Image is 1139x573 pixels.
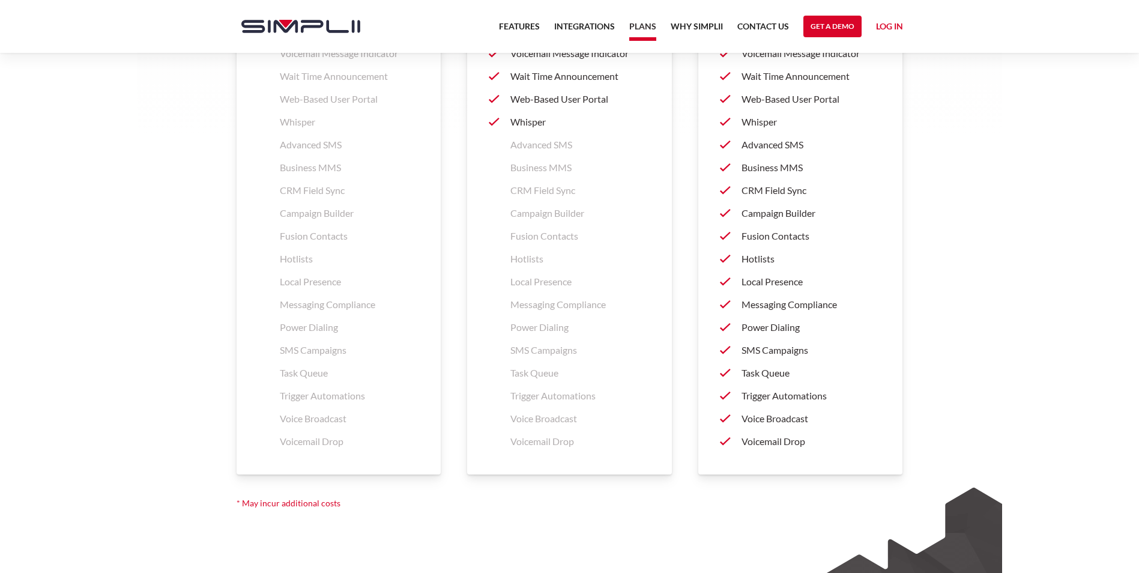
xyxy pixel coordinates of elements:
p: Wait Time Announcement [742,69,881,83]
p: Voicemail Drop [742,434,881,449]
a: Messaging Compliance [720,293,881,316]
a: Whisper [489,111,650,133]
a: Local Presence [720,270,881,293]
p: Trigger Automations [742,389,881,403]
a: Advanced SMS [720,133,881,156]
a: Fusion Contacts [720,225,881,247]
p: Voice Broadcast [280,411,420,426]
p: Web-Based User Portal [742,92,881,106]
p: Voicemail Message Indicator [742,46,881,61]
a: Why Simplii [671,19,723,41]
a: Task Queue [720,362,881,384]
p: CRM Field Sync [280,183,420,198]
a: Voicemail Drop [720,430,881,453]
p: Fusion Contacts [742,229,881,243]
p: Whisper [510,115,650,129]
p: Advanced SMS [510,138,650,152]
p: Task Queue [742,366,881,380]
a: SMS Campaigns [720,339,881,362]
p: Trigger Automations [510,389,650,403]
p: Fusion Contacts [510,229,650,243]
p: Business MMS [280,160,420,175]
a: Web-Based User Portal [720,88,881,111]
p: Local Presence [280,274,420,289]
a: Voicemail Message Indicator [720,42,881,65]
a: Plans [629,19,656,41]
p: Hotlists [742,252,881,266]
p: Web-Based User Portal [510,92,650,106]
p: Trigger Automations [280,389,420,403]
p: Voicemail Message Indicator [280,46,420,61]
p: Messaging Compliance [742,297,881,312]
p: CRM Field Sync [742,183,881,198]
p: Voice Broadcast [742,411,881,426]
a: Hotlists [720,247,881,270]
p: Whisper [742,115,881,129]
p: Power Dialing [510,320,650,335]
p: Power Dialing [742,320,881,335]
a: Get a Demo [803,16,862,37]
a: Campaign Builder [720,202,881,225]
img: Simplii [241,20,360,33]
p: Power Dialing [280,320,420,335]
a: Power Dialing [720,316,881,339]
a: Web-Based User Portal [489,88,650,111]
p: Wait Time Announcement [280,69,420,83]
p: Business MMS [510,160,650,175]
p: Web-Based User Portal [280,92,420,106]
p: Fusion Contacts [280,229,420,243]
a: Wait Time Announcement [720,65,881,88]
a: Voicemail Message Indicator [489,42,650,65]
p: Voicemail Drop [510,434,650,449]
p: Voicemail Message Indicator [510,46,650,61]
p: Hotlists [510,252,650,266]
p: SMS Campaigns [510,343,650,357]
p: Advanced SMS [280,138,420,152]
p: Campaign Builder [510,206,650,220]
p: CRM Field Sync [510,183,650,198]
p: Hotlists [280,252,420,266]
a: Log in [876,19,903,37]
a: CRM Field Sync [720,179,881,202]
a: Contact US [737,19,789,41]
p: Voicemail Drop [280,434,420,449]
p: Wait Time Announcement [510,69,650,83]
a: Wait Time Announcement [489,65,650,88]
p: Whisper [280,115,420,129]
a: Integrations [554,19,615,41]
p: Local Presence [742,274,881,289]
a: Business MMS [720,156,881,179]
p: Advanced SMS [742,138,881,152]
a: Trigger Automations [720,384,881,407]
p: Campaign Builder [280,206,420,220]
p: Campaign Builder [742,206,881,220]
a: Voice Broadcast [720,407,881,430]
p: Local Presence [510,274,650,289]
p: SMS Campaigns [742,343,881,357]
a: Whisper [720,111,881,133]
p: Task Queue [280,366,420,380]
p: Messaging Compliance [510,297,650,312]
p: Task Queue [510,366,650,380]
p: Business MMS [742,160,881,175]
p: SMS Campaigns [280,343,420,357]
a: Features [499,19,540,41]
p: Voice Broadcast [510,411,650,426]
p: Messaging Compliance [280,297,420,312]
